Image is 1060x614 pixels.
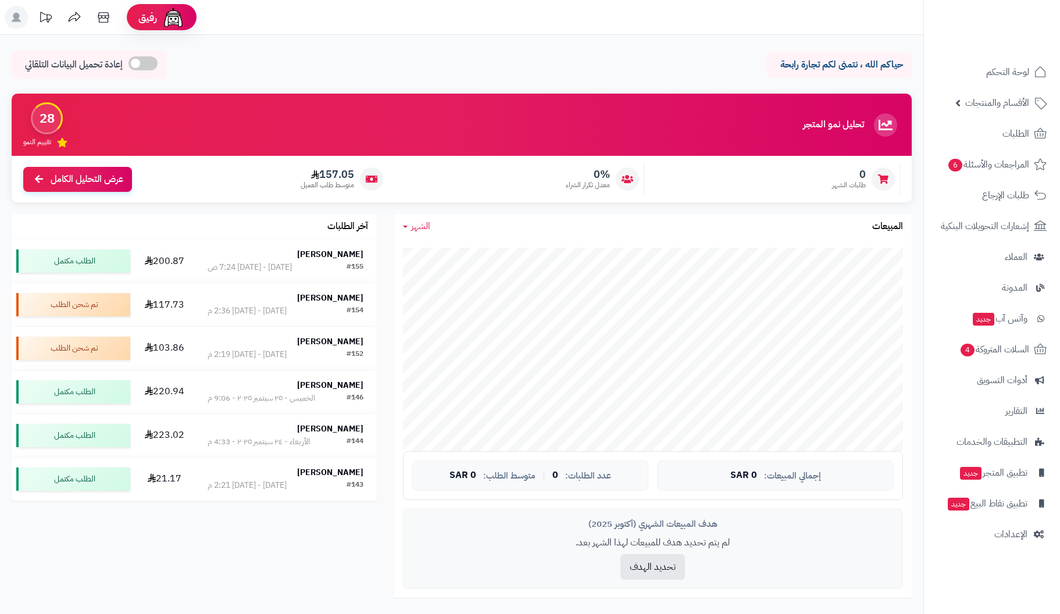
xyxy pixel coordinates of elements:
[1002,126,1029,142] span: الطلبات
[931,305,1053,333] a: وآتس آبجديد
[973,313,994,326] span: جديد
[208,392,315,404] div: الخميس - ٢٥ سبتمبر ٢٠٢٥ - 9:06 م
[543,471,545,480] span: |
[23,137,51,147] span: تقييم النمو
[957,434,1027,450] span: التطبيقات والخدمات
[403,220,430,233] a: الشهر
[972,310,1027,327] span: وآتس آب
[16,293,130,316] div: تم شحن الطلب
[16,249,130,273] div: الطلب مكتمل
[994,526,1027,542] span: الإعدادات
[25,58,123,72] span: إعادة تحميل البيانات التلقائي
[135,414,194,457] td: 223.02
[412,536,894,549] p: لم يتم تحديد هدف للمبيعات لهذا الشهر بعد.
[832,168,866,181] span: 0
[981,27,1049,51] img: logo-2.png
[449,470,476,481] span: 0 SAR
[1005,249,1027,265] span: العملاء
[16,467,130,491] div: الطلب مكتمل
[960,467,982,480] span: جديد
[347,480,363,491] div: #143
[931,335,1053,363] a: السلات المتروكة4
[347,436,363,448] div: #144
[347,305,363,317] div: #154
[16,337,130,360] div: تم شحن الطلب
[931,243,1053,271] a: العملاء
[931,490,1053,517] a: تطبيق نقاط البيعجديد
[208,349,287,360] div: [DATE] - [DATE] 2:19 م
[297,379,363,391] strong: [PERSON_NAME]
[135,458,194,501] td: 21.17
[959,341,1029,358] span: السلات المتروكة
[931,58,1053,86] a: لوحة التحكم
[931,366,1053,394] a: أدوات التسويق
[764,471,821,481] span: إجمالي المبيعات:
[986,64,1029,80] span: لوحة التحكم
[301,180,354,190] span: متوسط طلب العميل
[961,344,975,357] span: 4
[1005,403,1027,419] span: التقارير
[931,274,1053,302] a: المدونة
[931,181,1053,209] a: طلبات الإرجاع
[775,58,903,72] p: حياكم الله ، نتمنى لكم تجارة رابحة
[297,466,363,479] strong: [PERSON_NAME]
[931,428,1053,456] a: التطبيقات والخدمات
[947,495,1027,512] span: تطبيق نقاط البيع
[982,187,1029,204] span: طلبات الإرجاع
[948,159,963,172] span: 6
[411,219,430,233] span: الشهر
[872,222,903,232] h3: المبيعات
[135,283,194,326] td: 117.73
[208,262,292,273] div: [DATE] - [DATE] 7:24 ص
[941,218,1029,234] span: إشعارات التحويلات البنكية
[1002,280,1027,296] span: المدونة
[931,151,1053,179] a: المراجعات والأسئلة6
[965,95,1029,111] span: الأقسام والمنتجات
[730,470,757,481] span: 0 SAR
[947,156,1029,173] span: المراجعات والأسئلة
[297,292,363,304] strong: [PERSON_NAME]
[135,370,194,413] td: 220.94
[347,262,363,273] div: #155
[208,305,287,317] div: [DATE] - [DATE] 2:36 م
[138,10,157,24] span: رفيق
[208,436,310,448] div: الأربعاء - ٢٤ سبتمبر ٢٠٢٥ - 4:33 م
[23,167,132,192] a: عرض التحليل الكامل
[931,520,1053,548] a: الإعدادات
[16,380,130,404] div: الطلب مكتمل
[552,470,558,481] span: 0
[977,372,1027,388] span: أدوات التسويق
[412,518,894,530] div: هدف المبيعات الشهري (أكتوبر 2025)
[327,222,368,232] h3: آخر الطلبات
[16,424,130,447] div: الطلب مكتمل
[135,240,194,283] td: 200.87
[620,554,685,580] button: تحديد الهدف
[931,397,1053,425] a: التقارير
[483,471,536,481] span: متوسط الطلب:
[347,392,363,404] div: #146
[566,180,610,190] span: معدل تكرار الشراء
[931,120,1053,148] a: الطلبات
[297,423,363,435] strong: [PERSON_NAME]
[565,471,611,481] span: عدد الطلبات:
[948,498,969,511] span: جديد
[162,6,185,29] img: ai-face.png
[208,480,287,491] div: [DATE] - [DATE] 2:21 م
[959,465,1027,481] span: تطبيق المتجر
[135,327,194,370] td: 103.86
[301,168,354,181] span: 157.05
[832,180,866,190] span: طلبات الشهر
[347,349,363,360] div: #152
[31,6,60,32] a: تحديثات المنصة
[297,248,363,260] strong: [PERSON_NAME]
[566,168,610,181] span: 0%
[931,459,1053,487] a: تطبيق المتجرجديد
[297,335,363,348] strong: [PERSON_NAME]
[803,120,864,130] h3: تحليل نمو المتجر
[51,173,123,186] span: عرض التحليل الكامل
[931,212,1053,240] a: إشعارات التحويلات البنكية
